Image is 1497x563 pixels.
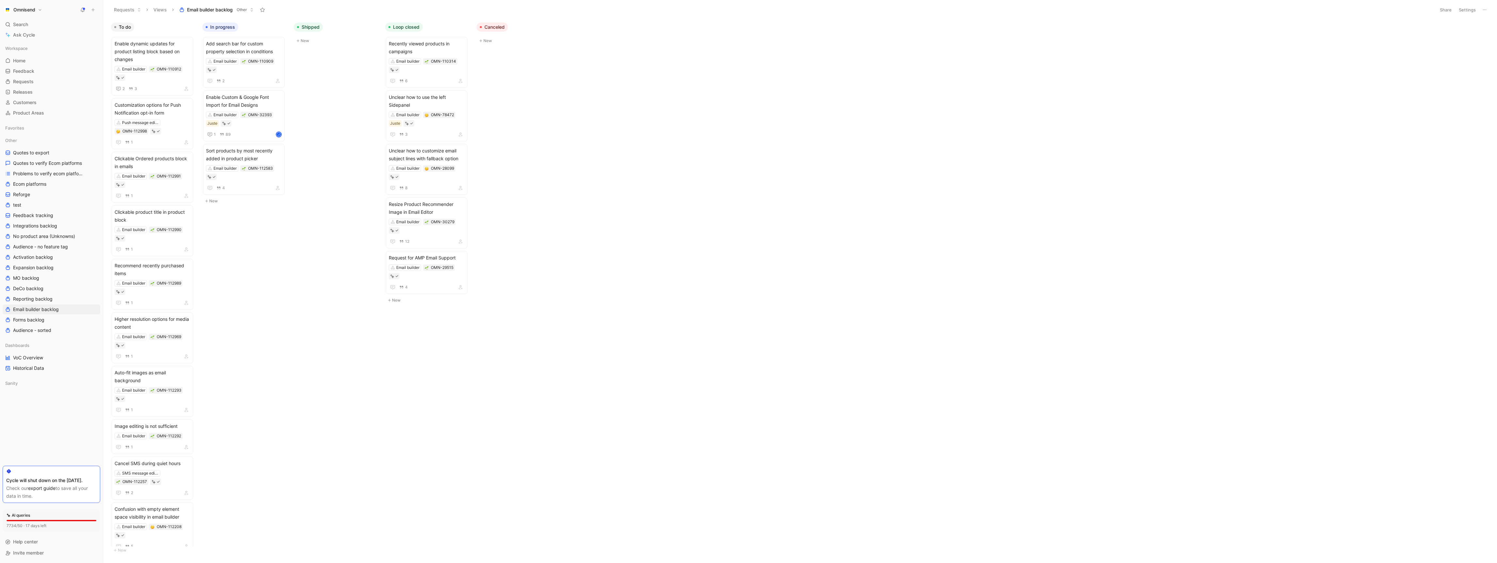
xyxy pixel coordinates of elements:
div: 🤔 [116,129,120,133]
a: Activation backlog [3,252,100,262]
span: Feedback tracking [13,212,53,219]
div: Email builder [122,66,145,72]
span: Problems to verify ecom platforms [13,170,84,177]
span: 2 [131,491,133,495]
button: 1 [124,353,134,360]
div: Email builder [396,165,419,172]
a: Integrations backlog [3,221,100,231]
a: Enable dynamic updates for product listing block based on changesEmail builder23 [112,37,193,96]
span: Invite member [13,550,44,555]
div: OtherQuotes to exportQuotes to verify Ecom platformsProblems to verify ecom platformsEcom platfor... [3,135,100,335]
span: 1 [131,194,133,198]
span: VoC Overview [13,354,43,361]
div: OMN-30279 [431,219,454,225]
img: 🌱 [150,335,154,339]
button: 1 [124,192,134,199]
div: 🌱 [150,335,155,339]
div: Push message editor [122,119,159,126]
div: AI queries [7,512,30,519]
div: Email builder [396,219,419,225]
a: Problems to verify ecom platforms [3,169,100,179]
a: VoC Overview [3,353,100,363]
button: 3 [398,131,409,138]
span: Audience - no feature tag [13,243,68,250]
div: 🌱 [150,281,155,286]
div: OMN-112292 [157,433,181,439]
span: Product Areas [13,110,44,116]
a: Reforge [3,190,100,199]
span: DeCo backlog [13,285,43,292]
a: Releases [3,87,100,97]
a: Unclear how to customize email subject lines with fallback optionEmail builder8 [386,144,467,195]
button: 5 [124,543,134,550]
a: Historical Data [3,363,100,373]
span: Shipped [302,24,320,30]
button: 1 [206,131,217,138]
img: 🤔 [150,525,154,529]
div: Cycle will shut down on the [DATE]. [6,477,97,484]
div: OMN-110912 [157,66,181,72]
a: Home [3,56,100,66]
a: Requests [3,77,100,86]
div: 🤔 [424,113,429,117]
button: 🤔 [150,524,155,529]
span: Releases [13,89,33,95]
a: Clickable product title in product blockEmail builder1 [112,205,193,256]
span: In progress [210,24,235,30]
img: 🌱 [242,60,246,64]
div: 🌱 [150,388,155,393]
div: Workspace [3,43,100,53]
a: Enable Custom & Google Font Import for Email DesignsEmail builderJuste189J [203,90,285,141]
span: Confusion with empty element space visibility in email builder [115,505,190,521]
div: 7734/50 · 17 days left [7,523,46,529]
img: 🌱 [150,228,154,232]
div: Email builder [396,112,419,118]
button: 🌱 [242,113,246,117]
span: 1 [131,247,133,251]
div: 🌱 [150,227,155,232]
span: 8 [405,186,408,190]
span: Ecom platforms [13,181,46,187]
span: 2 [122,87,125,91]
a: Sort products by most recently added in product pickerEmail builder4 [203,144,285,195]
span: Clickable Ordered products block in emails [115,155,190,170]
span: Canceled [484,24,505,30]
button: 🌱 [424,220,429,224]
button: 8 [398,184,409,192]
img: 🌱 [425,220,429,224]
button: 🌱 [116,479,120,484]
a: Recently viewed products in campaignsEmail builder6 [386,37,467,88]
button: 12 [398,238,411,245]
img: 🌱 [150,282,154,286]
button: Loop closed [385,23,423,32]
img: 🌱 [242,167,246,171]
span: Clickable product title in product block [115,208,190,224]
a: Quotes to verify Ecom platforms [3,158,100,168]
span: 6 [405,79,408,83]
button: 89 [218,131,232,138]
a: Resize Product Recommender Image in Email EditorEmail builder12 [386,197,467,248]
div: OMN-78472 [431,112,454,118]
span: Feedback [13,68,34,74]
a: Product Areas [3,108,100,118]
div: Sanity [3,378,100,388]
span: Search [13,21,28,28]
div: OMN-112583 [248,165,273,172]
a: Request for AMP Email SupportEmail builder4 [386,251,467,294]
span: Forms backlog [13,317,44,323]
span: Email builder backlog [13,306,59,313]
div: 🌱 [242,166,246,171]
button: 6 [398,77,409,85]
span: 4 [405,285,408,289]
a: Expansion backlog [3,263,100,273]
img: 🌱 [150,175,154,179]
a: MO backlog [3,273,100,283]
img: 🌱 [425,266,429,270]
div: Email builder [122,173,145,180]
span: To do [119,24,131,30]
div: Other [3,135,100,145]
div: To doNew [108,20,200,557]
div: Invite member [3,548,100,558]
button: Settings [1456,5,1479,14]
